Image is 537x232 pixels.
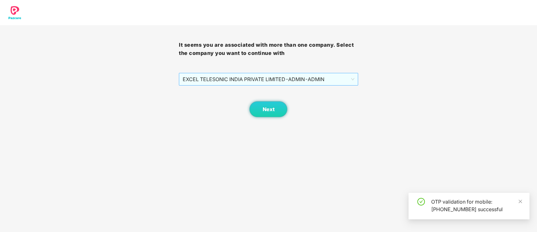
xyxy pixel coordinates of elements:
h3: It seems you are associated with more than one company. Select the company you want to continue with [179,41,358,57]
span: EXCEL TELESONIC INDIA PRIVATE LIMITED - ADMIN - ADMIN [183,73,354,85]
span: close [518,199,523,204]
span: check-circle [417,198,425,205]
div: OTP validation for mobile: [PHONE_NUMBER] successful [431,198,522,213]
button: Next [249,101,287,117]
span: Next [262,106,274,112]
